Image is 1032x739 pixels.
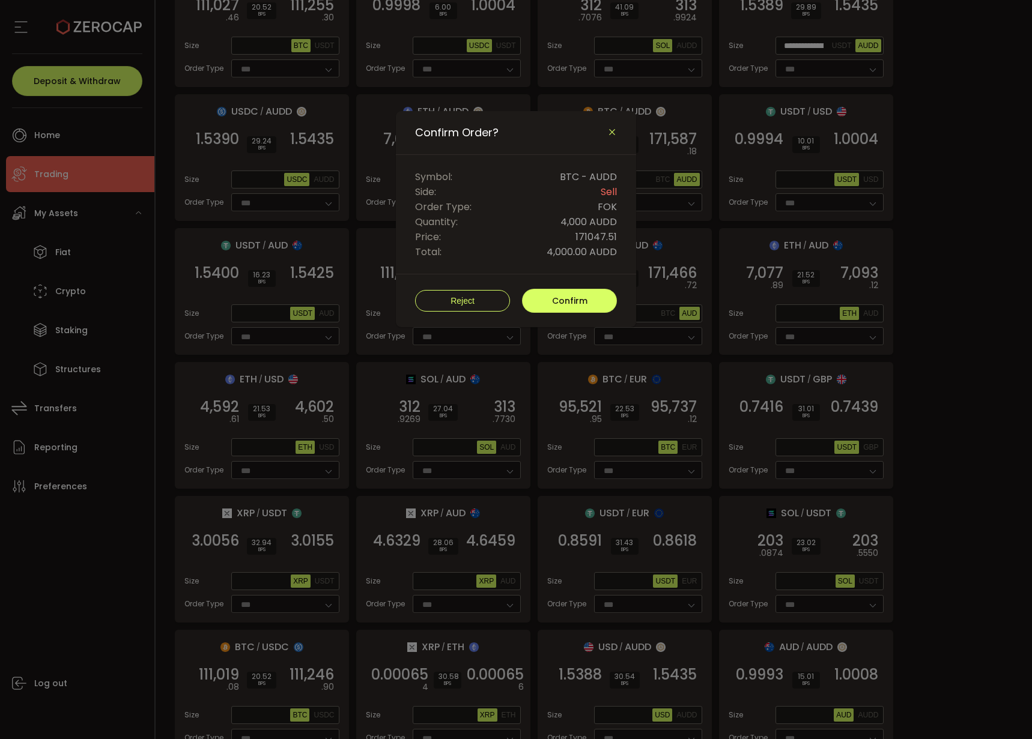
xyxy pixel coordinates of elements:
span: 4,000.00 AUDD [547,244,617,259]
span: Reject [451,296,475,306]
button: Confirm [522,289,617,313]
span: BTC - AUDD [560,169,617,184]
span: 4,000 AUDD [560,214,617,229]
button: Reject [415,290,510,312]
span: Quantity: [415,214,458,229]
span: Price: [415,229,441,244]
span: Sell [601,184,617,199]
span: Confirm [552,295,587,307]
div: Confirm Order? [396,111,636,327]
button: Close [607,127,617,138]
span: Total: [415,244,442,259]
span: 171047.51 [575,229,617,244]
span: FOK [598,199,617,214]
iframe: Chat Widget [889,609,1032,739]
span: Symbol: [415,169,452,184]
span: Confirm Order? [415,125,499,140]
span: Side: [415,184,436,199]
span: Order Type: [415,199,472,214]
